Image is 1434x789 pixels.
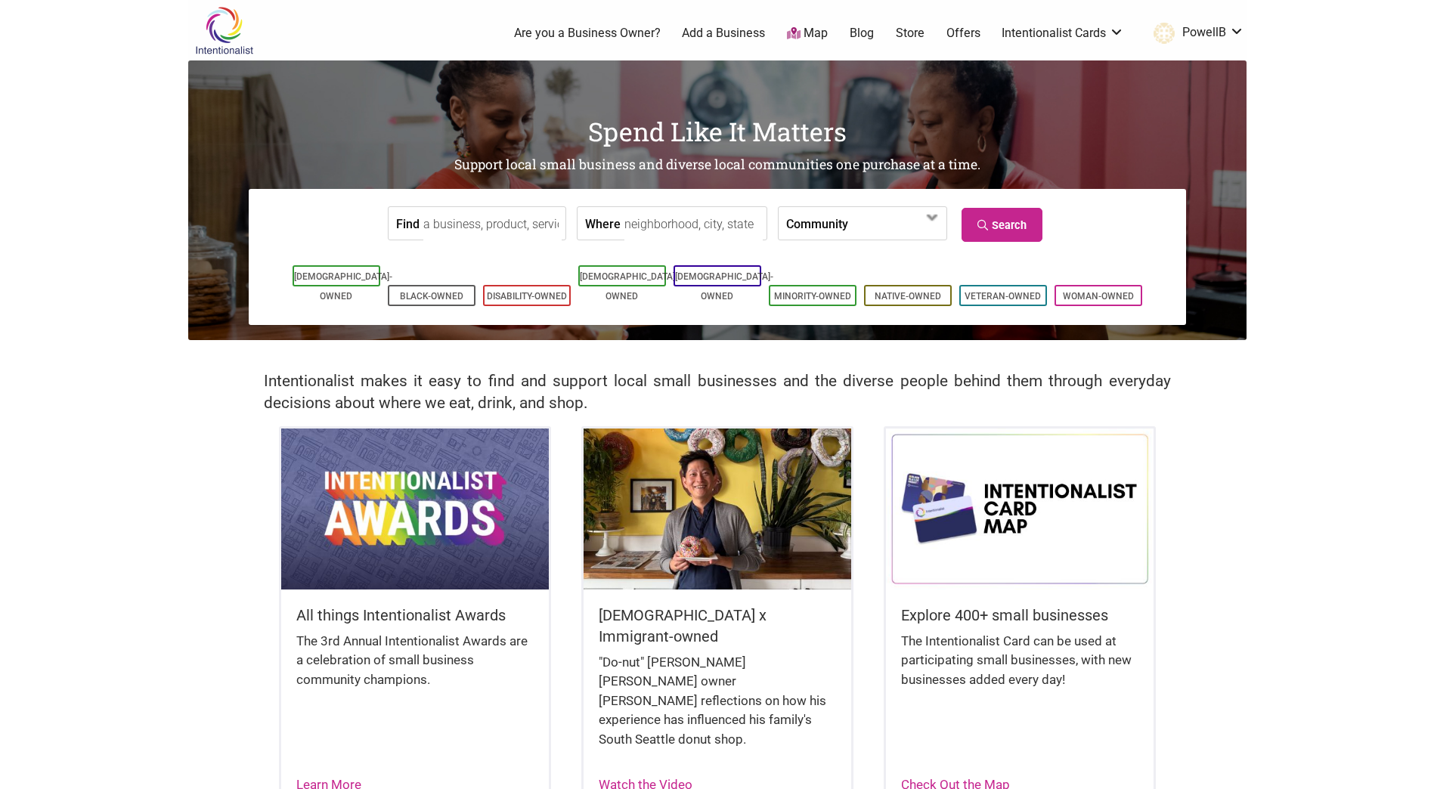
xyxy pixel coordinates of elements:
a: Veteran-Owned [965,291,1041,302]
img: Intentionalist Card Map [886,429,1154,589]
a: Native-Owned [875,291,941,302]
input: a business, product, service [423,207,562,241]
a: Black-Owned [400,291,463,302]
img: Intentionalist [188,6,260,55]
label: Where [585,207,621,240]
a: [DEMOGRAPHIC_DATA]-Owned [580,271,678,302]
label: Community [786,207,848,240]
div: "Do-nut" [PERSON_NAME] [PERSON_NAME] owner [PERSON_NAME] reflections on how his experience has in... [599,653,836,765]
a: Search [962,208,1042,242]
a: Blog [850,25,874,42]
div: The Intentionalist Card can be used at participating small businesses, with new businesses added ... [901,632,1138,705]
a: Minority-Owned [774,291,851,302]
h5: Explore 400+ small businesses [901,605,1138,626]
a: Intentionalist Cards [1002,25,1124,42]
input: neighborhood, city, state [624,207,763,241]
a: Disability-Owned [487,291,567,302]
h1: Spend Like It Matters [188,113,1247,150]
h2: Support local small business and diverse local communities one purchase at a time. [188,156,1247,175]
a: Map [787,25,828,42]
a: Add a Business [682,25,765,42]
a: Woman-Owned [1063,291,1134,302]
a: [DEMOGRAPHIC_DATA]-Owned [675,271,773,302]
h5: [DEMOGRAPHIC_DATA] x Immigrant-owned [599,605,836,647]
img: King Donuts - Hong Chhuor [584,429,851,589]
a: [DEMOGRAPHIC_DATA]-Owned [294,271,392,302]
label: Find [396,207,420,240]
a: Store [896,25,925,42]
div: The 3rd Annual Intentionalist Awards are a celebration of small business community champions. [296,632,534,705]
img: Intentionalist Awards [281,429,549,589]
a: Offers [946,25,980,42]
h2: Intentionalist makes it easy to find and support local small businesses and the diverse people be... [264,370,1171,414]
h5: All things Intentionalist Awards [296,605,534,626]
a: Are you a Business Owner? [514,25,661,42]
a: PowellB [1146,20,1244,47]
